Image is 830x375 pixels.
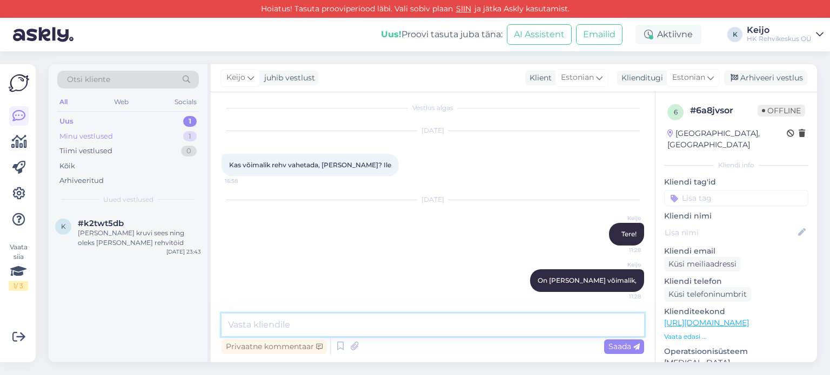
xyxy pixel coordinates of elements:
[672,72,705,84] span: Estonian
[61,222,66,230] span: k
[664,346,808,357] p: Operatsioonisüsteem
[664,332,808,342] p: Vaata edasi ...
[600,261,641,269] span: Keijo
[576,24,622,45] button: Emailid
[78,219,124,228] span: #k2twt5db
[381,29,401,39] b: Uus!
[747,35,812,43] div: HK Rehvikeskus OÜ
[260,72,315,84] div: juhib vestlust
[664,246,808,257] p: Kliendi email
[59,131,113,142] div: Minu vestlused
[453,4,474,13] a: SIIN
[664,287,751,302] div: Küsi telefoninumbrit
[727,27,742,42] div: K
[78,228,201,248] div: [PERSON_NAME] kruvi sees ning oleks [PERSON_NAME] rehvitöid
[600,246,641,254] span: 11:28
[664,160,808,170] div: Kliendi info
[381,28,503,41] div: Proovi tasuta juba täna:
[621,230,637,238] span: Tere!
[635,25,701,44] div: Aktiivne
[724,71,807,85] div: Arhiveeri vestlus
[561,72,594,84] span: Estonian
[758,105,805,117] span: Offline
[664,306,808,317] p: Klienditeekond
[664,190,808,206] input: Lisa tag
[538,276,637,284] span: On [PERSON_NAME] võimalik,
[222,103,644,113] div: Vestlus algas
[59,146,112,156] div: Tiimi vestlused
[665,227,796,238] input: Lisa nimi
[67,74,110,85] span: Otsi kliente
[747,26,824,43] a: KeijoHK Rehvikeskus OÜ
[59,116,73,127] div: Uus
[57,95,70,109] div: All
[9,73,29,93] img: Askly Logo
[600,292,641,301] span: 11:28
[667,128,787,151] div: [GEOGRAPHIC_DATA], [GEOGRAPHIC_DATA]
[608,342,640,351] span: Saada
[525,72,552,84] div: Klient
[166,248,201,256] div: [DATE] 23:43
[59,161,75,172] div: Kõik
[674,108,678,116] span: 6
[59,175,104,186] div: Arhiveeritud
[9,281,28,291] div: 1 / 3
[600,214,641,222] span: Keijo
[222,339,327,354] div: Privaatne kommentaar
[664,210,808,222] p: Kliendi nimi
[747,26,812,35] div: Keijo
[222,126,644,135] div: [DATE]
[664,176,808,188] p: Kliendi tag'id
[222,195,644,204] div: [DATE]
[9,242,28,291] div: Vaata siia
[103,195,153,204] span: Uued vestlused
[112,95,131,109] div: Web
[664,357,808,369] p: [MEDICAL_DATA]
[664,257,741,271] div: Küsi meiliaadressi
[225,177,265,185] span: 16:58
[226,72,245,84] span: Keijo
[507,24,572,45] button: AI Assistent
[229,161,391,169] span: Kas võimalik rehv vahetada, [PERSON_NAME]? Ile
[690,104,758,117] div: # 6a8jvsor
[664,276,808,287] p: Kliendi telefon
[183,116,197,127] div: 1
[183,131,197,142] div: 1
[181,146,197,156] div: 0
[172,95,199,109] div: Socials
[664,318,749,328] a: [URL][DOMAIN_NAME]
[617,72,663,84] div: Klienditugi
